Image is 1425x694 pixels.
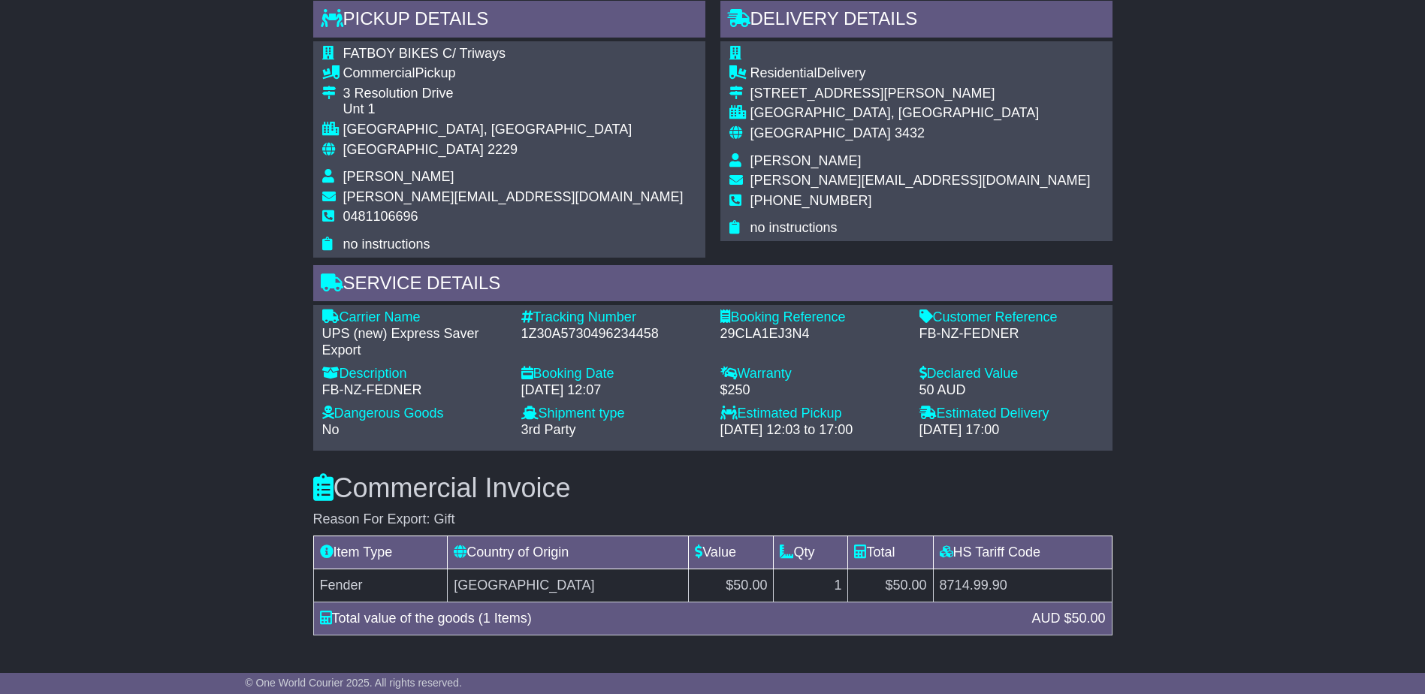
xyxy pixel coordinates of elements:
[919,422,1103,439] div: [DATE] 17:00
[313,511,1113,528] div: Reason For Export: Gift
[322,406,506,422] div: Dangerous Goods
[774,569,848,602] td: 1
[848,536,933,569] td: Total
[343,237,430,252] span: no instructions
[343,65,415,80] span: Commercial
[343,169,454,184] span: [PERSON_NAME]
[521,326,705,342] div: 1Z30A5730496234458
[720,366,904,382] div: Warranty
[521,366,705,382] div: Booking Date
[448,536,689,569] td: Country of Origin
[720,382,904,399] div: $250
[774,536,848,569] td: Qty
[313,1,705,41] div: Pickup Details
[933,536,1112,569] td: HS Tariff Code
[1024,608,1113,629] div: AUD $50.00
[313,473,1113,503] h3: Commercial Invoice
[343,142,484,157] span: [GEOGRAPHIC_DATA]
[313,569,448,602] td: Fender
[322,326,506,358] div: UPS (new) Express Saver Export
[750,65,817,80] span: Residential
[343,189,684,204] span: [PERSON_NAME][EMAIL_ADDRESS][DOMAIN_NAME]
[488,142,518,157] span: 2229
[750,153,862,168] span: [PERSON_NAME]
[750,105,1091,122] div: [GEOGRAPHIC_DATA], [GEOGRAPHIC_DATA]
[521,422,576,437] span: 3rd Party
[750,86,1091,102] div: [STREET_ADDRESS][PERSON_NAME]
[343,122,684,138] div: [GEOGRAPHIC_DATA], [GEOGRAPHIC_DATA]
[848,569,933,602] td: $50.00
[720,406,904,422] div: Estimated Pickup
[919,366,1103,382] div: Declared Value
[448,569,689,602] td: [GEOGRAPHIC_DATA]
[313,265,1113,306] div: Service Details
[689,536,774,569] td: Value
[322,422,340,437] span: No
[245,677,462,689] span: © One World Courier 2025. All rights reserved.
[720,1,1113,41] div: Delivery Details
[343,86,684,102] div: 3 Resolution Drive
[322,366,506,382] div: Description
[343,101,684,118] div: Unt 1
[312,608,1025,629] div: Total value of the goods (1 Items)
[750,193,872,208] span: [PHONE_NUMBER]
[750,173,1091,188] span: [PERSON_NAME][EMAIL_ADDRESS][DOMAIN_NAME]
[343,65,684,82] div: Pickup
[521,382,705,399] div: [DATE] 12:07
[919,326,1103,342] div: FB-NZ-FEDNER
[919,406,1103,422] div: Estimated Delivery
[521,309,705,326] div: Tracking Number
[689,569,774,602] td: $50.00
[895,125,925,140] span: 3432
[750,65,1091,82] div: Delivery
[521,406,705,422] div: Shipment type
[720,422,904,439] div: [DATE] 12:03 to 17:00
[750,220,838,235] span: no instructions
[322,309,506,326] div: Carrier Name
[919,382,1103,399] div: 50 AUD
[933,569,1112,602] td: 8714.99.90
[720,309,904,326] div: Booking Reference
[313,536,448,569] td: Item Type
[919,309,1103,326] div: Customer Reference
[343,209,418,224] span: 0481106696
[750,125,891,140] span: [GEOGRAPHIC_DATA]
[322,382,506,399] div: FB-NZ-FEDNER
[720,326,904,342] div: 29CLA1EJ3N4
[343,46,506,61] span: FATBOY BIKES C/ Triways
